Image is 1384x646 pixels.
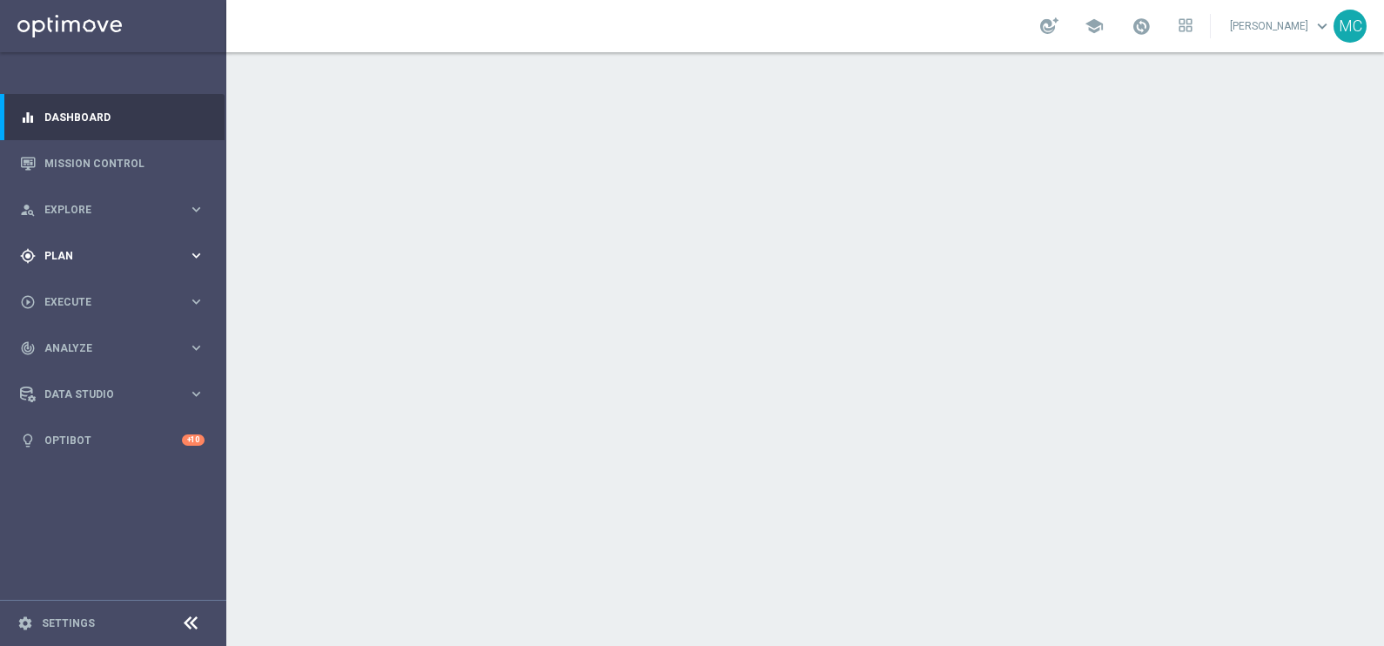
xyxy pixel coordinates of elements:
button: gps_fixed Plan keyboard_arrow_right [19,249,205,263]
i: gps_fixed [20,248,36,264]
button: lightbulb Optibot +10 [19,434,205,447]
button: Data Studio keyboard_arrow_right [19,387,205,401]
a: Mission Control [44,140,205,186]
div: MC [1334,10,1367,43]
div: Execute [20,294,188,310]
span: school [1085,17,1104,36]
a: Settings [42,618,95,629]
a: Optibot [44,417,182,463]
a: [PERSON_NAME]keyboard_arrow_down [1228,13,1334,39]
div: Mission Control [20,140,205,186]
i: settings [17,616,33,631]
i: play_circle_outline [20,294,36,310]
div: Data Studio [20,387,188,402]
i: keyboard_arrow_right [188,386,205,402]
a: Dashboard [44,94,205,140]
i: keyboard_arrow_right [188,201,205,218]
div: +10 [182,434,205,446]
button: equalizer Dashboard [19,111,205,124]
i: track_changes [20,340,36,356]
button: Mission Control [19,157,205,171]
i: equalizer [20,110,36,125]
i: keyboard_arrow_right [188,293,205,310]
button: play_circle_outline Execute keyboard_arrow_right [19,295,205,309]
i: person_search [20,202,36,218]
span: Data Studio [44,389,188,400]
i: keyboard_arrow_right [188,247,205,264]
span: Execute [44,297,188,307]
div: Dashboard [20,94,205,140]
button: person_search Explore keyboard_arrow_right [19,203,205,217]
span: Explore [44,205,188,215]
div: Explore [20,202,188,218]
i: lightbulb [20,433,36,448]
span: keyboard_arrow_down [1313,17,1332,36]
i: keyboard_arrow_right [188,340,205,356]
div: Optibot [20,417,205,463]
button: track_changes Analyze keyboard_arrow_right [19,341,205,355]
span: Analyze [44,343,188,353]
div: Plan [20,248,188,264]
span: Plan [44,251,188,261]
div: Analyze [20,340,188,356]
